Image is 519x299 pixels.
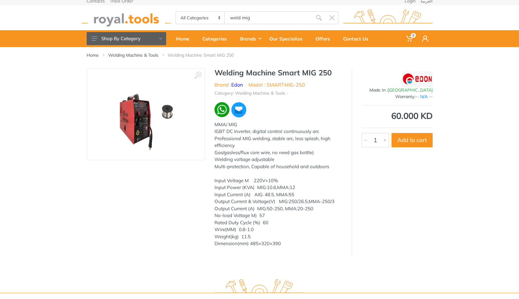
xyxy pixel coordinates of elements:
img: royal.tools Logo [343,9,433,26]
div: 60.000 KD [362,112,433,120]
div: Categories [198,32,236,45]
img: wa.webp [214,102,229,117]
div: Offers [311,32,339,45]
div: Made In : [362,87,433,93]
div: Professional MIG welding, stable arc, less splash, high efficiency [214,135,342,149]
div: Input Voltage M 220V+10% [214,177,342,184]
div: Contact Us [339,32,377,45]
div: Brands [236,32,265,45]
img: royal.tools Logo [215,279,304,296]
span: 0 [411,33,416,38]
nav: breadcrumb [87,52,433,58]
li: Welding Machine Smart MIG 250 [168,52,243,58]
button: Add to cart [392,133,433,147]
span: [GEOGRAPHIC_DATA] [388,87,433,93]
a: 0 [402,30,418,47]
div: MMA/ MIG [214,121,342,128]
input: Site search [225,11,312,24]
div: IGBT DC Inverter, digital control continuously arc [214,128,342,135]
button: Shop By Category [87,32,166,45]
div: Multi-protection, Capable of household and outdoors Dimension(mm) 485×320×390 [214,163,342,247]
span: -- N/A -- [415,94,433,99]
a: Edon [231,82,243,88]
li: Model : SMARTMIG-250 [248,81,305,88]
li: Category: Welding Machine & Tools - [214,90,288,97]
a: Welding Machine & Tools [108,52,158,58]
div: No-load Voltage M) 57 [214,212,342,219]
a: Our Specialize [265,30,311,47]
img: ma.webp [231,102,247,118]
li: Brand : [214,81,243,88]
a: Contact Us [339,30,377,47]
h1: Welding Machine Smart MIG 250 [214,68,342,77]
img: Royal Tools - Welding Machine Smart MIG 250 [107,75,185,154]
div: Output Current (A) MIG:50-250, MMA:20-250 [214,205,342,212]
div: Warranty: [362,93,433,100]
div: Input Power (KVA) MIG:10.6,MMA:12 [214,184,342,191]
a: Home [172,30,198,47]
img: Edon [402,71,433,87]
img: royal.tools Logo [82,9,171,26]
a: Offers [311,30,339,47]
div: Welding voltage adjustable [214,156,342,163]
div: Wire(MM) 0.8-1.0 [214,226,342,233]
a: Home [87,52,99,58]
a: Categories [198,30,236,47]
div: Gas/gasless/flux core wire, no need gas bottle) [214,149,342,156]
div: Home [172,32,198,45]
select: Category [176,12,225,24]
div: Output Current & Voltage(V) MIG:250/26.5,MMA-250/3 [214,198,342,205]
div: Our Specialize [265,32,311,45]
div: Weight(kg) 11.5 [214,233,342,240]
div: Input Current (A) AIG: 48.5, MMA:55 [214,191,342,198]
div: Rated Duty Cycle (%) 60 [214,219,342,226]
